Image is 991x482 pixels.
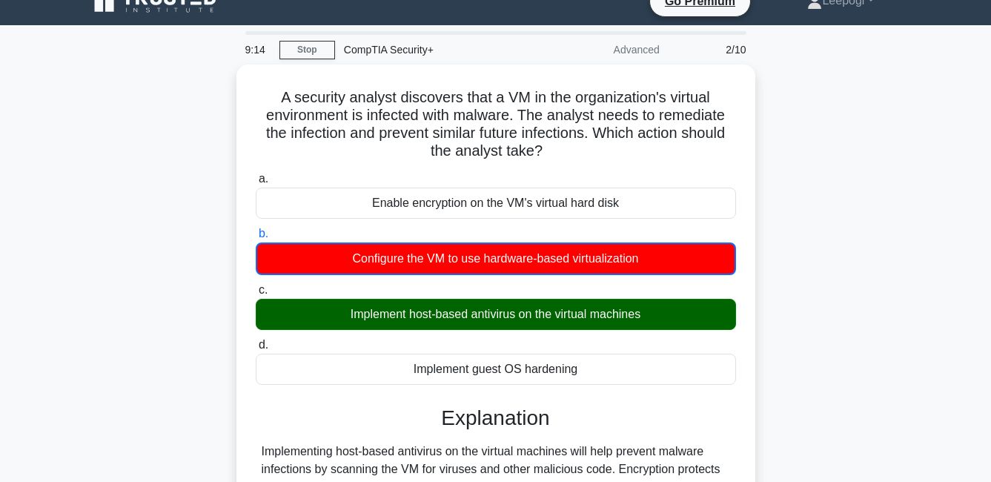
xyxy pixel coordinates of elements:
div: 2/10 [669,35,755,65]
div: Implement host-based antivirus on the virtual machines [256,299,736,330]
div: CompTIA Security+ [335,35,539,65]
h5: A security analyst discovers that a VM in the organization's virtual environment is infected with... [254,88,738,161]
h3: Explanation [265,406,727,431]
div: Configure the VM to use hardware-based virtualization [256,242,736,275]
span: c. [259,283,268,296]
span: a. [259,172,268,185]
span: b. [259,227,268,240]
div: 9:14 [236,35,279,65]
a: Stop [279,41,335,59]
div: Advanced [539,35,669,65]
div: Implement guest OS hardening [256,354,736,385]
span: d. [259,338,268,351]
div: Enable encryption on the VM's virtual hard disk [256,188,736,219]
